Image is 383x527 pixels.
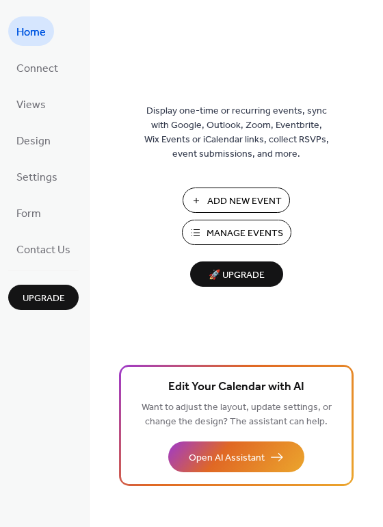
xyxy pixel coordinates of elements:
[16,94,46,116] span: Views
[8,53,66,82] a: Connect
[16,167,57,188] span: Settings
[168,378,304,397] span: Edit Your Calendar with AI
[8,234,79,263] a: Contact Us
[207,194,282,209] span: Add New Event
[8,89,54,118] a: Views
[168,441,304,472] button: Open AI Assistant
[8,16,54,46] a: Home
[182,220,291,245] button: Manage Events
[190,261,283,287] button: 🚀 Upgrade
[16,22,46,43] span: Home
[23,292,65,306] span: Upgrade
[142,398,332,431] span: Want to adjust the layout, update settings, or change the design? The assistant can help.
[198,266,275,285] span: 🚀 Upgrade
[183,188,290,213] button: Add New Event
[16,203,41,224] span: Form
[189,451,265,465] span: Open AI Assistant
[207,227,283,241] span: Manage Events
[16,131,51,152] span: Design
[8,198,49,227] a: Form
[8,125,59,155] a: Design
[144,104,329,162] span: Display one-time or recurring events, sync with Google, Outlook, Zoom, Eventbrite, Wix Events or ...
[16,58,58,79] span: Connect
[8,285,79,310] button: Upgrade
[16,240,70,261] span: Contact Us
[8,162,66,191] a: Settings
